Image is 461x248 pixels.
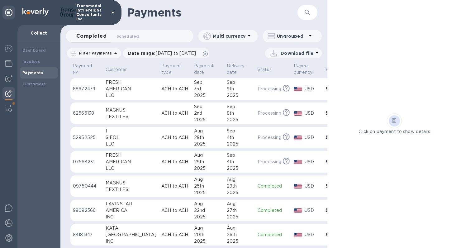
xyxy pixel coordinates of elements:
[359,128,430,135] p: Click on payment to show details
[227,79,253,86] div: Sep
[194,225,222,231] div: Aug
[294,63,321,76] span: Payee currency
[5,60,12,67] img: Wallets
[22,70,43,75] b: Payments
[106,238,156,245] div: INC
[305,134,321,141] p: USD
[227,207,253,214] div: 27th
[305,110,321,117] p: USD
[76,4,107,21] p: Transmodal Int'l Freight Consultants Inc.
[106,86,156,92] div: AMERICAN
[227,152,253,159] div: Sep
[213,33,245,39] p: Multi currency
[227,103,253,110] div: Sep
[106,128,156,134] div: I
[294,136,302,140] img: USD
[227,128,253,134] div: Sep
[227,225,253,231] div: Aug
[194,141,222,147] div: 2025
[227,141,253,147] div: 2025
[106,79,156,86] div: FRESH
[194,86,222,92] div: 3rd
[106,66,127,73] p: Customer
[106,134,156,141] div: SIFOL
[5,45,12,52] img: Foreign exchange
[106,159,156,165] div: AMERICAN
[194,238,222,245] div: 2025
[194,201,222,207] div: Aug
[294,184,302,188] img: USD
[326,110,352,116] h3: $2,890.00
[116,33,139,40] span: Scheduled
[194,189,222,196] div: 2025
[73,63,101,76] span: Payment №
[194,128,222,134] div: Aug
[227,189,253,196] div: 2025
[227,201,253,207] div: Aug
[258,134,281,141] p: Processing
[106,207,156,214] div: AMERICA
[194,231,222,238] div: 20th
[106,141,156,147] div: LLC
[73,183,101,189] p: 09750444
[22,59,40,64] b: Invoices
[161,183,189,189] p: ACH to ACH
[227,110,253,117] div: 8th
[22,48,46,53] b: Dashboard
[227,183,253,189] div: 29th
[227,117,253,123] div: 2025
[161,63,181,76] p: Payment type
[194,207,222,214] div: 22nd
[161,63,189,76] span: Payment type
[258,86,281,92] p: Processing
[305,159,321,165] p: USD
[294,111,302,116] img: USD
[106,180,156,186] div: MAGNUS
[326,66,335,73] p: Paid
[258,66,272,73] p: Status
[227,92,253,99] div: 2025
[106,165,156,172] div: LLC
[227,238,253,245] div: 2025
[73,207,101,214] p: 99092366
[106,92,156,99] div: LLC
[227,134,253,141] div: 4th
[227,86,253,92] div: 9th
[194,79,222,86] div: Sep
[128,50,199,56] p: Date range :
[294,160,302,164] img: USD
[2,6,15,19] div: Unpin categories
[106,152,156,159] div: FRESH
[194,134,222,141] div: 29th
[258,110,281,117] p: Processing
[73,134,101,141] p: 52952525
[73,86,101,92] p: 88672479
[194,117,222,123] div: 2025
[106,214,156,220] div: INC
[22,8,49,16] img: Logo
[294,87,302,91] img: USD
[326,86,352,92] h3: $4,110.70
[127,6,279,19] h1: Payments
[76,32,107,41] span: Completed
[106,201,156,207] div: LAVINSTAR
[161,110,189,117] p: ACH to ACH
[194,110,222,117] div: 2nd
[194,159,222,165] div: 29th
[227,63,253,76] span: Delivery date
[227,159,253,165] div: 4th
[161,207,189,214] p: ACH to ACH
[194,165,222,172] div: 2025
[305,231,321,238] p: USD
[106,186,156,193] div: TEXTILES
[326,207,352,213] h3: $996.85
[73,159,101,165] p: 07564231
[277,33,307,39] p: Ungrouped
[194,63,222,76] span: Payment date
[106,113,156,120] div: TEXTILES
[194,103,222,110] div: Sep
[194,176,222,183] div: Aug
[22,82,46,86] b: Customers
[326,66,343,73] span: Paid
[258,183,289,189] p: Completed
